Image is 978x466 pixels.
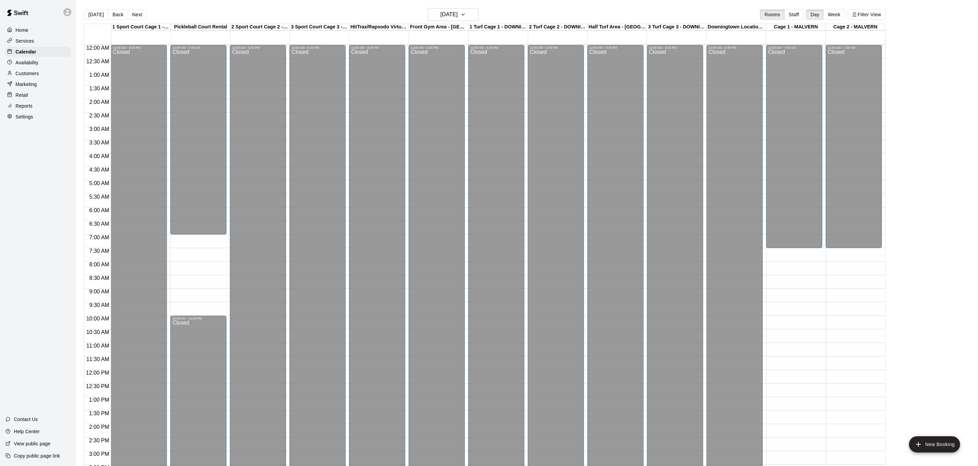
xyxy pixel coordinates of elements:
div: 12:00 AM – 7:30 AM [768,46,820,49]
button: Staff [784,9,804,20]
span: 1:30 PM [87,410,111,416]
button: Rooms [760,9,784,20]
a: Retail [5,90,71,100]
div: 12:00 AM – 5:30 PM [232,46,284,49]
div: 10:00 AM – 11:59 PM [172,317,224,320]
span: 2:00 PM [87,424,111,430]
button: Back [108,9,128,20]
div: Cage 1 - MALVERN [766,24,826,30]
div: 12:00 AM – 7:30 AM: Closed [766,45,822,248]
div: 12:00 AM – 7:30 AM [828,46,880,49]
a: Services [5,36,71,46]
span: 4:00 AM [88,153,111,159]
span: 1:00 AM [88,72,111,78]
button: Week [823,9,845,20]
div: 1 Sport Court Cage 1 - DOWNINGTOWN [111,24,171,30]
a: Availability [5,58,71,68]
button: Filter View [848,9,886,20]
h6: [DATE] [440,10,458,19]
div: 3 Sport Court Cage 3 - DOWNINGTOWN [290,24,349,30]
span: 2:30 PM [87,438,111,443]
div: Closed [172,49,224,237]
span: 7:30 AM [88,248,111,254]
div: Closed [768,49,820,250]
div: HitTrax/Rapsodo Virtual Reality Rental Cage - 16'x35' [349,24,409,30]
span: 1:30 AM [88,86,111,91]
div: 12:00 AM – 5:30 PM [649,46,701,49]
span: 8:00 AM [88,262,111,267]
span: 3:00 PM [87,451,111,457]
a: Marketing [5,79,71,89]
span: 8:30 AM [88,275,111,281]
span: 10:00 AM [85,316,111,321]
div: Half Turf Area - [GEOGRAPHIC_DATA] [588,24,647,30]
div: 3 Turf Cage 3 - DOWNINGTOWN [647,24,707,30]
span: 4:30 AM [88,167,111,173]
span: 1:00 PM [87,397,111,403]
p: Services [16,38,34,44]
span: 12:00 AM [85,45,111,51]
p: Copy public page link [14,452,60,459]
div: 12:00 AM – 5:30 PM [470,46,522,49]
span: 12:30 AM [85,59,111,64]
span: 3:30 AM [88,140,111,146]
div: 12:00 AM – 5:30 PM [291,46,344,49]
button: Next [128,9,147,20]
div: 2 Turf Cage 2 - DOWNINGTOWN [528,24,588,30]
p: Availability [16,59,39,66]
span: 11:30 AM [85,356,111,362]
p: Settings [16,113,33,120]
div: 12:00 AM – 5:30 PM [411,46,463,49]
div: Downingtown Location - OUTDOOR Turf Area [707,24,766,30]
span: 2:30 AM [88,113,111,118]
div: 12:00 AM – 7:00 AM: Closed [170,45,226,235]
div: 12:00 AM – 5:30 PM [351,46,403,49]
div: 12:00 AM – 5:30 PM [530,46,582,49]
span: 6:00 AM [88,207,111,213]
button: Day [806,9,824,20]
p: Calendar [16,48,36,55]
p: Contact Us [14,416,38,423]
span: 9:00 AM [88,289,111,294]
span: 9:30 AM [88,302,111,308]
div: 1 Turf Cage 1 - DOWNINGTOWN [469,24,528,30]
span: 12:00 PM [84,370,111,376]
p: Marketing [16,81,37,88]
p: View public page [14,440,50,447]
span: 12:30 PM [84,383,111,389]
div: 12:00 AM – 7:00 AM [172,46,224,49]
p: Reports [16,103,32,109]
a: Customers [5,68,71,79]
div: Front Gym Area - [GEOGRAPHIC_DATA] [409,24,469,30]
p: Retail [16,92,28,98]
a: Home [5,25,71,35]
div: 12:00 AM – 5:30 PM [113,46,165,49]
p: Help Center [14,428,40,435]
div: Closed [828,49,880,250]
div: 12:00 AM – 5:30 PM [709,46,761,49]
p: Home [16,27,28,34]
button: [DATE] [428,8,479,21]
span: 5:30 AM [88,194,111,200]
span: 11:00 AM [85,343,111,349]
div: 12:00 AM – 5:30 PM [589,46,642,49]
div: Cage 2 - MALVERN [826,24,885,30]
div: 2 Sport Court Cage 2 - DOWNINGTOWN [231,24,290,30]
span: 3:00 AM [88,126,111,132]
a: Settings [5,112,71,122]
span: 7:00 AM [88,235,111,240]
span: 6:30 AM [88,221,111,227]
span: 10:30 AM [85,329,111,335]
p: Customers [16,70,39,77]
div: Calendar [5,47,71,57]
div: Pickleball Court Rental [171,24,231,30]
div: Reports [5,101,71,111]
span: 2:00 AM [88,99,111,105]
